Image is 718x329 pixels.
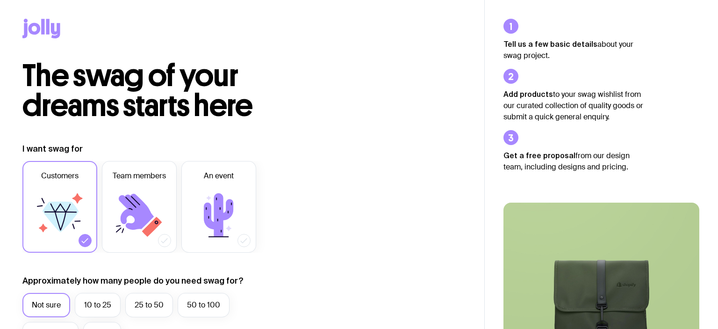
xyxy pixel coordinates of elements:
[503,88,644,123] p: to your swag wishlist from our curated collection of quality goods or submit a quick general enqu...
[503,150,644,173] p: from our design team, including designs and pricing.
[22,143,83,154] label: I want swag for
[503,90,553,98] strong: Add products
[22,275,244,286] label: Approximately how many people do you need swag for?
[503,40,597,48] strong: Tell us a few basic details
[503,151,575,160] strong: Get a free proposal
[75,293,121,317] label: 10 to 25
[22,293,70,317] label: Not sure
[41,170,79,182] span: Customers
[503,38,644,61] p: about your swag project.
[178,293,230,317] label: 50 to 100
[125,293,173,317] label: 25 to 50
[113,170,166,182] span: Team members
[204,170,234,182] span: An event
[22,57,253,124] span: The swag of your dreams starts here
